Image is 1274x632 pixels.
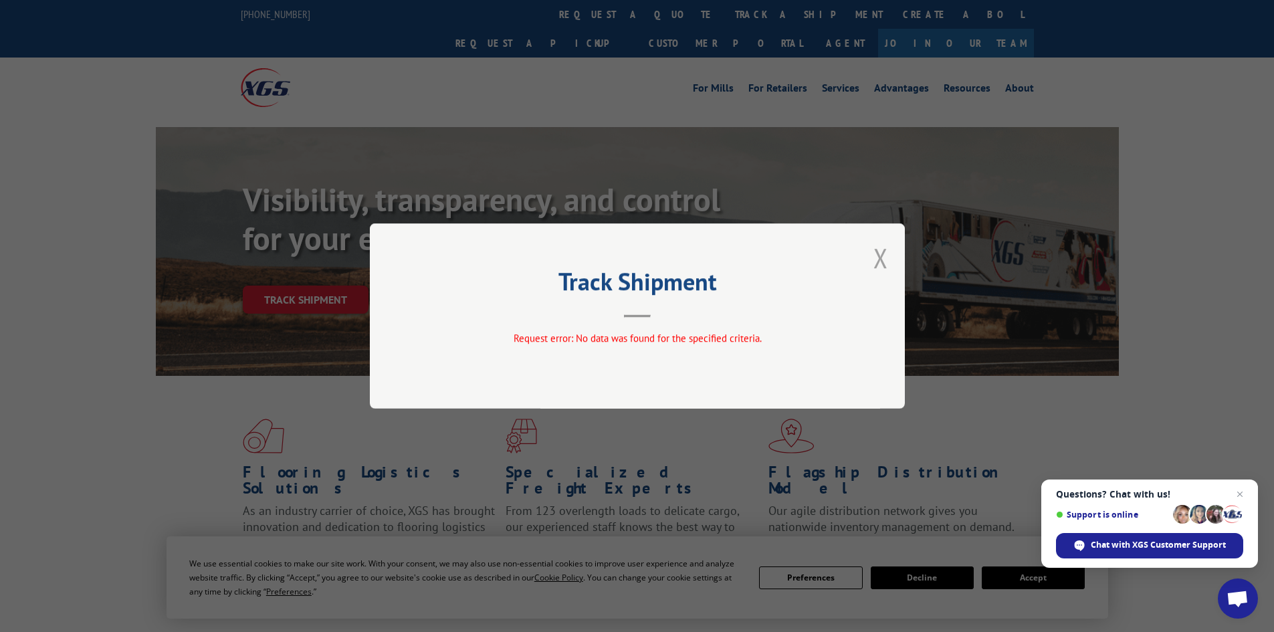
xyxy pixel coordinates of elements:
[873,240,888,276] button: Close modal
[1056,510,1168,520] span: Support is online
[1056,489,1243,500] span: Questions? Chat with us!
[1091,539,1226,551] span: Chat with XGS Customer Support
[513,332,761,344] span: Request error: No data was found for the specified criteria.
[437,272,838,298] h2: Track Shipment
[1218,578,1258,619] div: Open chat
[1056,533,1243,558] div: Chat with XGS Customer Support
[1232,486,1248,502] span: Close chat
